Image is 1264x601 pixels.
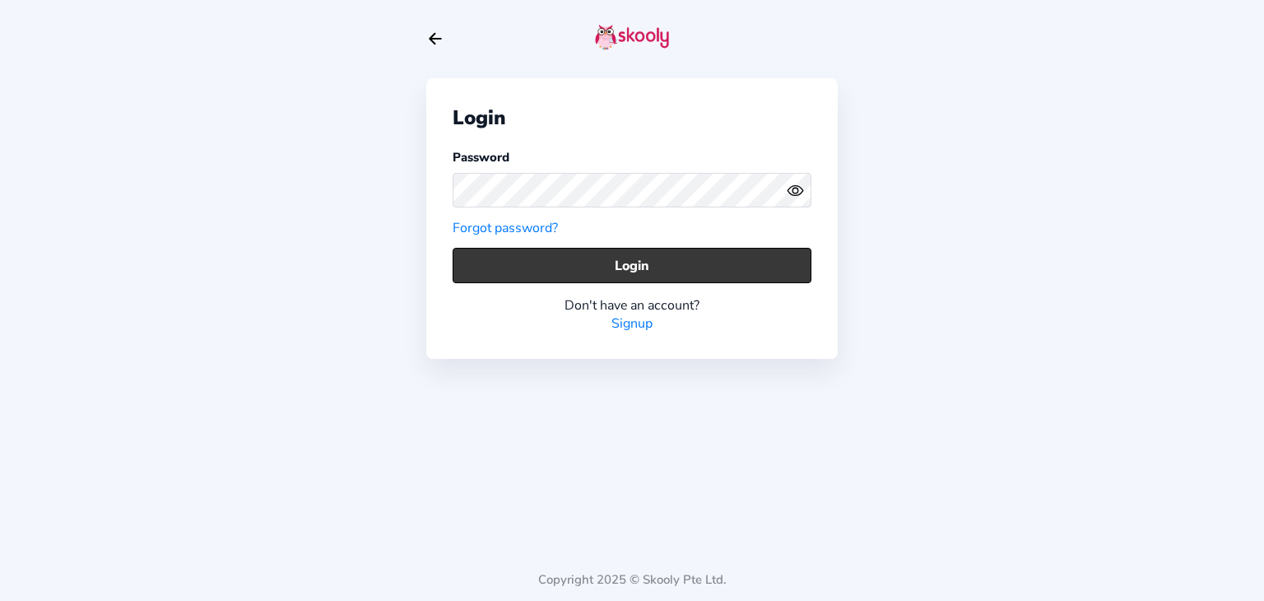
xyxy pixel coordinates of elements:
[611,314,653,333] a: Signup
[595,24,669,50] img: skooly-logo.png
[426,30,444,48] button: arrow back outline
[453,105,811,131] div: Login
[453,248,811,283] button: Login
[787,182,804,199] ion-icon: eye outline
[787,182,811,199] button: eye outlineeye off outline
[453,296,811,314] div: Don't have an account?
[453,219,558,237] a: Forgot password?
[453,149,509,165] label: Password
